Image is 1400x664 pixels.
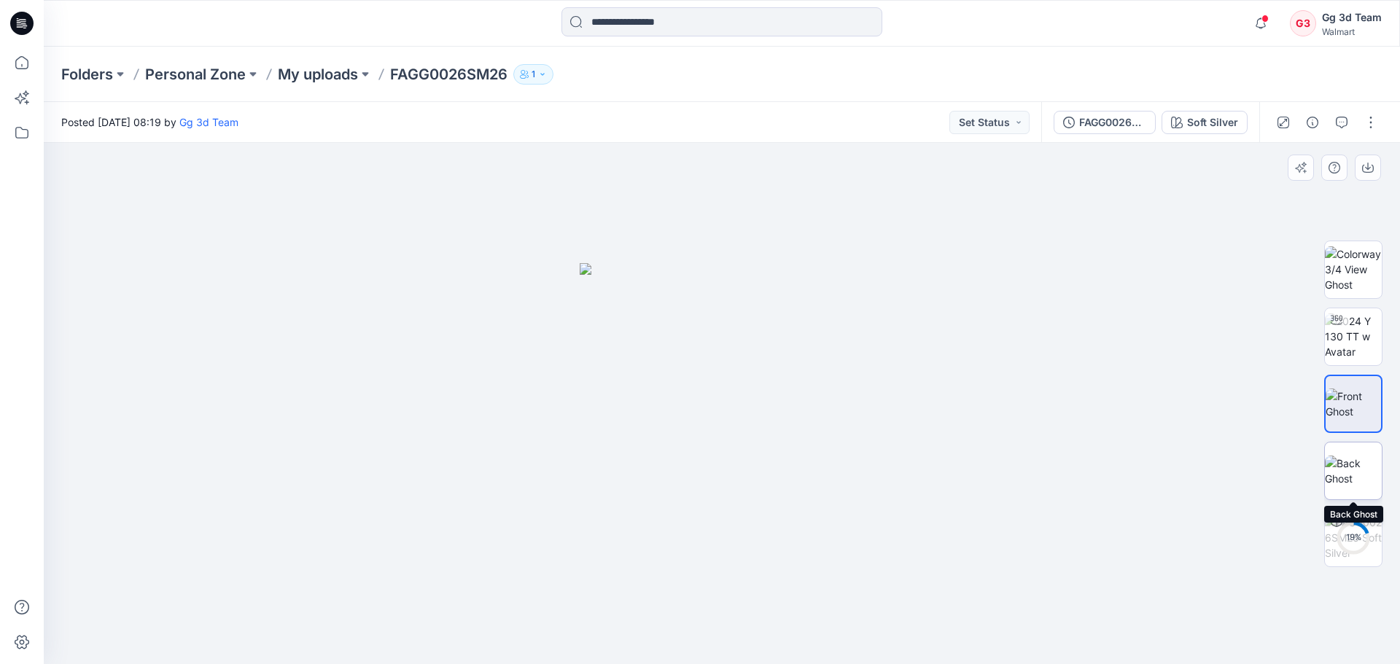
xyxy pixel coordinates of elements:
[1162,111,1248,134] button: Soft Silver
[532,66,535,82] p: 1
[1325,246,1382,292] img: Colorway 3/4 View Ghost
[1325,456,1382,486] img: Back Ghost
[1322,9,1382,26] div: Gg 3d Team
[1290,10,1316,36] div: G3
[1336,531,1371,544] div: 19 %
[1325,313,1382,359] img: 2024 Y 130 TT w Avatar
[513,64,553,85] button: 1
[390,64,507,85] p: FAGG0026SM26
[1326,388,1381,419] img: Front Ghost
[1079,114,1146,130] div: FAGG0026SM26
[179,116,238,128] a: Gg 3d Team
[1187,114,1238,130] div: Soft Silver
[61,64,113,85] a: Folders
[1322,26,1382,37] div: Walmart
[145,64,246,85] a: Personal Zone
[1301,111,1324,134] button: Details
[1054,111,1156,134] button: FAGG0026SM26
[278,64,358,85] a: My uploads
[61,114,238,130] span: Posted [DATE] 08:19 by
[1325,515,1382,561] img: FAGG0026SM26 Soft Silver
